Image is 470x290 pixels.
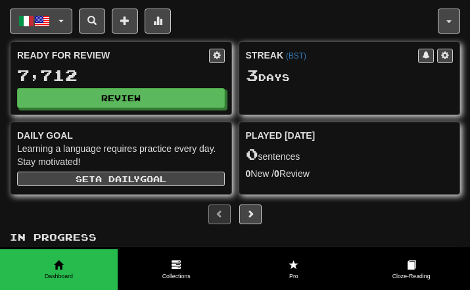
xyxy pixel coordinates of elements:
div: Daily Goal [17,129,225,142]
span: 0 [246,145,258,163]
p: In Progress [10,231,460,244]
div: New / Review [246,167,454,180]
button: Review [17,88,225,108]
div: Ready for Review [17,49,209,62]
span: a daily [95,174,140,183]
div: Learning a language requires practice every day. Stay motivated! [17,142,225,168]
div: sentences [246,146,454,163]
span: Cloze-Reading [352,272,470,281]
button: More stats [145,9,171,34]
strong: 0 [274,168,279,179]
a: (BST) [286,51,306,60]
span: Played [DATE] [246,129,316,142]
div: 7,712 [17,67,225,84]
div: Day s [246,67,454,84]
span: Collections [118,272,235,281]
button: Search sentences [79,9,105,34]
button: Add sentence to collection [112,9,138,34]
span: Pro [235,272,353,281]
strong: 0 [246,168,251,179]
div: Streak [246,49,419,62]
button: Seta dailygoal [17,172,225,186]
span: 3 [246,66,258,84]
